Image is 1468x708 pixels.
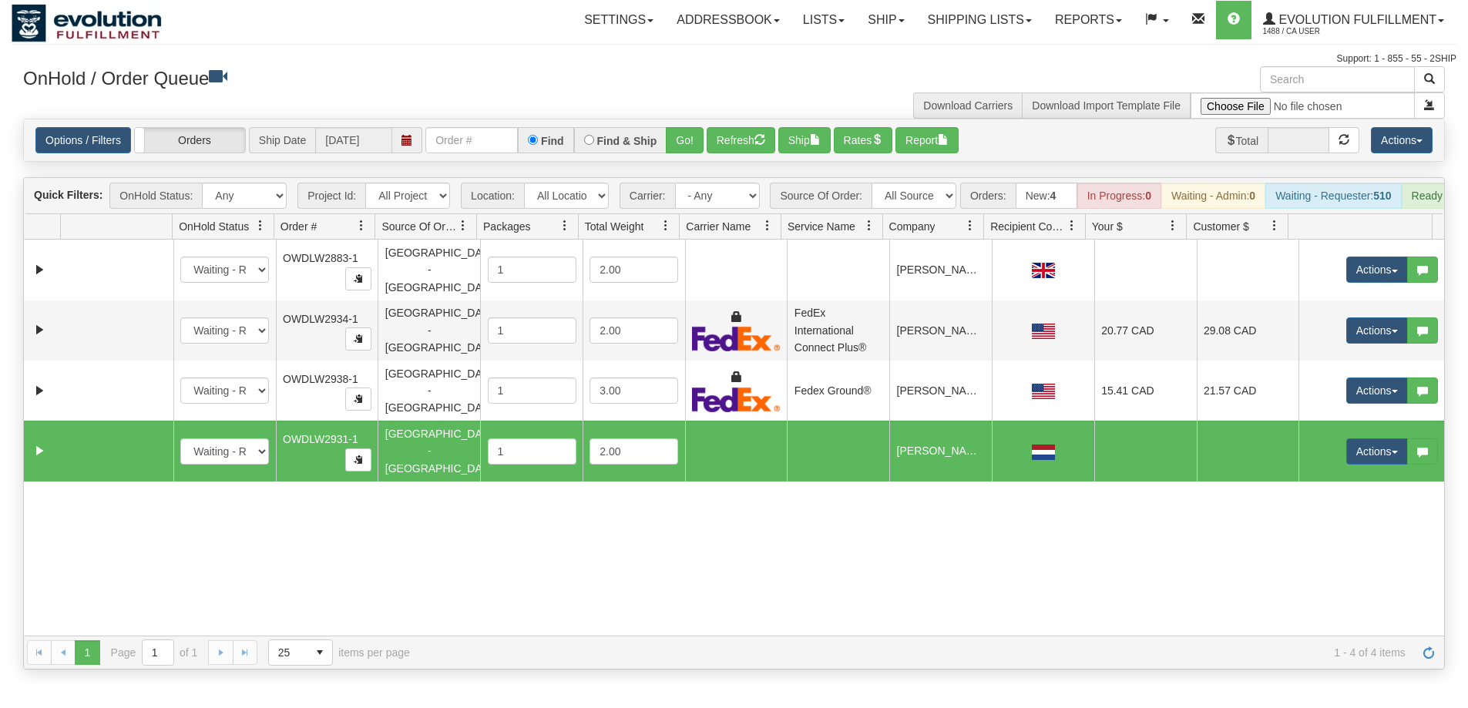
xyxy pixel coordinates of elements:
[143,640,173,665] input: Page 1
[1275,13,1436,26] span: Evolution Fulfillment
[573,1,665,39] a: Settings
[1092,219,1123,234] span: Your $
[787,300,889,361] td: FedEx International Connect Plus®
[348,213,375,239] a: Order # filter column settings
[385,304,474,356] div: [GEOGRAPHIC_DATA] - [GEOGRAPHIC_DATA]
[889,219,936,234] span: Company
[916,1,1043,39] a: Shipping lists
[889,240,992,300] td: [PERSON_NAME]
[1249,190,1255,202] strong: 0
[1032,99,1181,112] a: Download Import Template File
[1416,640,1441,665] a: Refresh
[425,127,518,153] input: Order #
[35,127,131,153] a: Options / Filters
[1145,190,1151,202] strong: 0
[283,373,358,385] span: OWDLW2938-1
[307,640,332,665] span: select
[1251,1,1456,39] a: Evolution Fulfillment 1488 / CA User
[895,127,959,153] button: Report
[345,388,371,411] button: Copy to clipboard
[1094,300,1197,361] td: 20.77 CAD
[268,639,410,666] span: items per page
[1160,213,1186,239] a: Your $ filter column settings
[1346,377,1408,404] button: Actions
[1032,324,1055,339] img: US
[1371,127,1433,153] button: Actions
[552,213,578,239] a: Packages filter column settings
[834,127,893,153] button: Rates
[770,183,872,209] span: Source Of Order:
[268,639,333,666] span: Page sizes drop down
[653,213,679,239] a: Total Weight filter column settings
[345,448,371,471] button: Copy to clipboard
[754,213,781,239] a: Carrier Name filter column settings
[1032,263,1055,278] img: GB
[385,365,474,417] div: [GEOGRAPHIC_DATA] - [GEOGRAPHIC_DATA]
[1193,219,1248,234] span: Customer $
[585,219,644,234] span: Total Weight
[1032,445,1055,460] img: NL
[686,219,751,234] span: Carrier Name
[30,260,49,280] a: Expand
[923,99,1013,112] a: Download Carriers
[1059,213,1085,239] a: Recipient Country filter column settings
[1373,190,1391,202] strong: 510
[541,136,564,146] label: Find
[135,128,245,153] label: Orders
[111,639,198,666] span: Page of 1
[1197,361,1299,421] td: 21.57 CAD
[1346,317,1408,344] button: Actions
[30,441,49,461] a: Expand
[109,183,202,209] span: OnHold Status:
[990,219,1066,234] span: Recipient Country
[597,136,657,146] label: Find & Ship
[278,645,298,660] span: 25
[283,433,358,445] span: OWDLW2931-1
[1032,384,1055,399] img: US
[1197,300,1299,361] td: 29.08 CAD
[957,213,983,239] a: Company filter column settings
[1077,183,1161,209] div: In Progress:
[1414,66,1445,92] button: Search
[1191,92,1415,119] input: Import
[889,300,992,361] td: [PERSON_NAME]
[30,320,49,340] a: Expand
[889,361,992,421] td: [PERSON_NAME]
[692,326,781,351] img: FedEx Express®
[620,183,675,209] span: Carrier:
[75,640,99,665] span: Page 1
[432,646,1406,659] span: 1 - 4 of 4 items
[788,219,855,234] span: Service Name
[1016,183,1077,209] div: New:
[283,252,358,264] span: OWDLW2883-1
[1050,190,1056,202] strong: 4
[1433,275,1466,432] iframe: chat widget
[179,219,249,234] span: OnHold Status
[1263,24,1379,39] span: 1488 / CA User
[787,361,889,421] td: Fedex Ground®
[450,213,476,239] a: Source Of Order filter column settings
[856,1,915,39] a: Ship
[856,213,882,239] a: Service Name filter column settings
[1346,257,1408,283] button: Actions
[1265,183,1401,209] div: Waiting - Requester:
[12,52,1456,65] div: Support: 1 - 855 - 55 - 2SHIP
[1094,361,1197,421] td: 15.41 CAD
[791,1,856,39] a: Lists
[692,387,781,412] img: FedEx Express®
[483,219,530,234] span: Packages
[889,421,992,481] td: [PERSON_NAME]
[385,244,474,296] div: [GEOGRAPHIC_DATA] - [GEOGRAPHIC_DATA]
[30,381,49,401] a: Expand
[381,219,457,234] span: Source Of Order
[280,219,317,234] span: Order #
[461,183,524,209] span: Location:
[24,178,1444,214] div: grid toolbar
[665,1,791,39] a: Addressbook
[34,187,102,203] label: Quick Filters:
[666,127,704,153] button: Go!
[345,267,371,290] button: Copy to clipboard
[249,127,315,153] span: Ship Date
[12,4,162,42] img: logo1488.jpg
[283,313,358,325] span: OWDLW2934-1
